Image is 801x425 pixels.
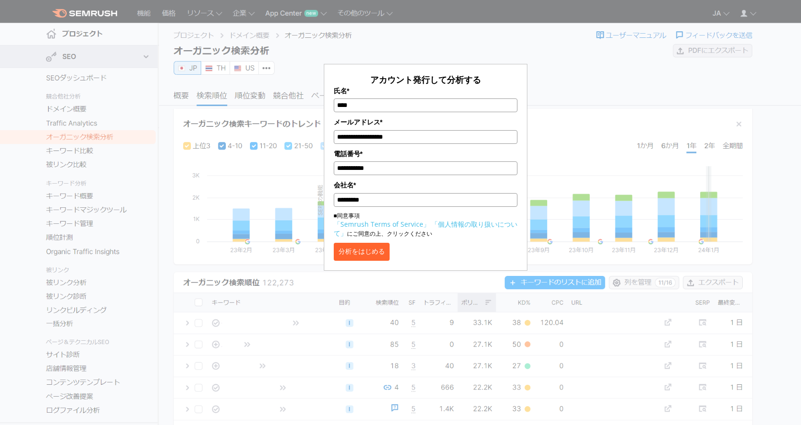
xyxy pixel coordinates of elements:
[334,220,517,238] a: 「個人情報の取り扱いについて」
[334,212,517,238] p: ■同意事項 にご同意の上、クリックください
[334,243,390,261] button: 分析をはじめる
[334,117,517,127] label: メールアドレス*
[334,149,517,159] label: 電話番号*
[334,220,430,229] a: 「Semrush Terms of Service」
[370,74,481,85] span: アカウント発行して分析する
